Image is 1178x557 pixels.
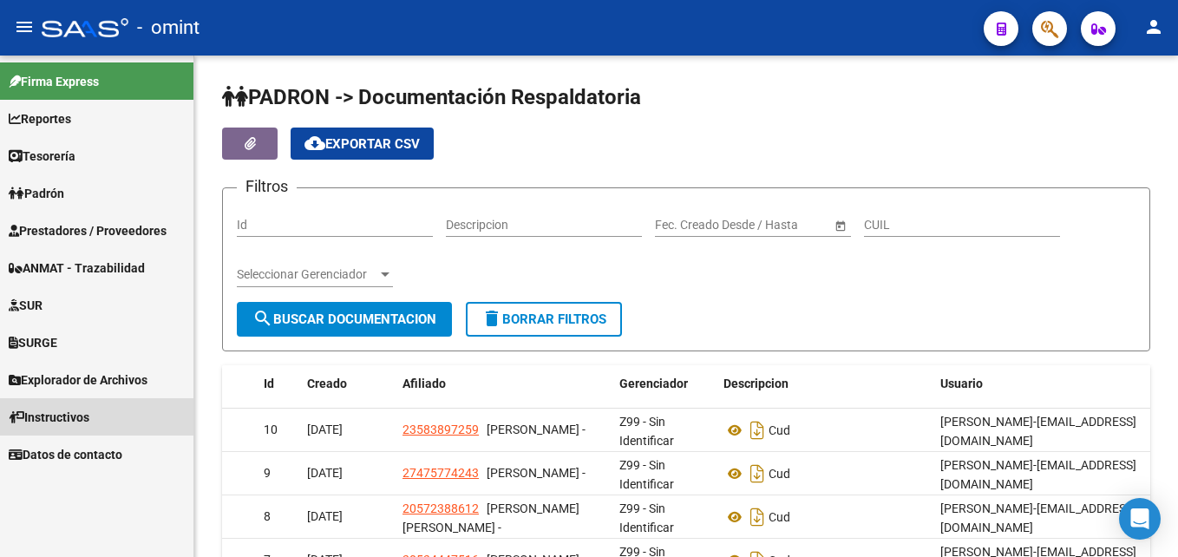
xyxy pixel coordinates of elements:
[723,218,808,233] input: End date
[9,109,71,128] span: Reportes
[304,136,420,152] span: Exportar CSV
[402,377,446,390] span: Afiliado
[9,259,145,278] span: ANMAT - Trazabilidad
[237,267,377,282] span: Seleccionar Gerenciador
[940,458,1136,492] span: [EMAIL_ADDRESS][DOMAIN_NAME]
[307,509,343,523] span: [DATE]
[9,296,43,315] span: SUR
[396,365,612,403] datatable-header-cell: Afiliado
[402,501,579,535] span: [PERSON_NAME] [PERSON_NAME] -
[264,423,278,436] span: 10
[264,466,271,480] span: 9
[619,377,688,390] span: Gerenciador
[264,509,271,523] span: 8
[137,9,200,47] span: - omint
[9,370,147,390] span: Explorador de Archivos
[264,377,274,390] span: Id
[9,445,122,464] span: Datos de contacto
[9,184,64,203] span: Padrón
[831,216,849,234] button: Open calendar
[402,423,479,436] span: 23583897259
[487,466,586,480] span: [PERSON_NAME] -
[9,72,99,91] span: Firma Express
[487,423,586,436] span: [PERSON_NAME] -
[940,377,983,390] span: Usuario
[307,377,347,390] span: Creado
[655,218,709,233] input: Start date
[466,302,622,337] button: Borrar Filtros
[619,458,674,492] span: Z99 - Sin Identificar
[237,174,297,199] h3: Filtros
[769,423,790,437] span: Cud
[257,365,300,403] datatable-header-cell: Id
[1143,16,1164,37] mat-icon: person
[769,467,790,481] span: Cud
[307,423,343,436] span: [DATE]
[619,501,674,535] span: Z99 - Sin Identificar
[940,501,1033,515] span: [PERSON_NAME]
[14,16,35,37] mat-icon: menu
[717,365,933,403] datatable-header-cell: Descripcion
[619,415,674,449] span: Z99 - Sin Identificar
[940,458,1033,472] span: [PERSON_NAME]
[252,308,273,329] mat-icon: search
[481,308,502,329] mat-icon: delete
[481,311,606,327] span: Borrar Filtros
[307,466,343,480] span: [DATE]
[612,365,717,403] datatable-header-cell: Gerenciador
[9,147,75,166] span: Tesorería
[9,221,167,240] span: Prestadores / Proveedores
[304,133,325,154] mat-icon: cloud_download
[746,503,769,531] i: Descargar documento
[222,85,641,109] span: PADRON -> Documentación Respaldatoria
[723,377,789,390] span: Descripcion
[9,333,57,352] span: SURGE
[402,501,479,515] span: 20572388612
[300,365,396,403] datatable-header-cell: Creado
[940,501,1136,535] span: [EMAIL_ADDRESS][DOMAIN_NAME]
[769,510,790,524] span: Cud
[940,415,1136,449] span: [EMAIL_ADDRESS][DOMAIN_NAME]
[9,408,89,427] span: Instructivos
[746,416,769,444] i: Descargar documento
[252,311,436,327] span: Buscar Documentacion
[291,128,434,160] button: Exportar CSV
[1119,498,1161,540] div: Open Intercom Messenger
[237,302,452,337] button: Buscar Documentacion
[746,460,769,488] i: Descargar documento
[940,415,1033,429] span: [PERSON_NAME]
[402,466,479,480] span: 27475774243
